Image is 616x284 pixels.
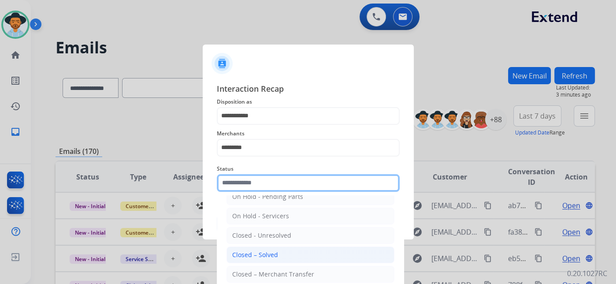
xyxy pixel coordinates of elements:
[232,270,314,279] div: Closed – Merchant Transfer
[232,250,278,259] div: Closed – Solved
[567,268,607,279] p: 0.20.1027RC
[217,97,400,107] span: Disposition as
[212,53,233,74] img: contactIcon
[232,212,289,220] div: On Hold - Servicers
[217,164,400,174] span: Status
[232,231,291,240] div: Closed - Unresolved
[217,128,400,139] span: Merchants
[232,192,303,201] div: On Hold - Pending Parts
[217,82,400,97] span: Interaction Recap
